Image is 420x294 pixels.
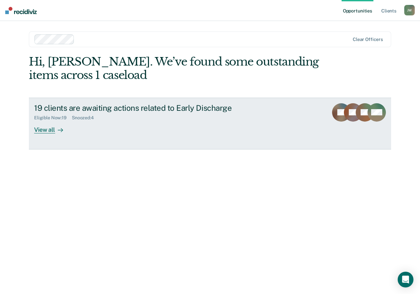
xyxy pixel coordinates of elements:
div: Clear officers [353,37,383,42]
div: Hi, [PERSON_NAME]. We’ve found some outstanding items across 1 caseload [29,55,319,82]
button: JW [404,5,415,15]
div: Open Intercom Messenger [398,272,413,287]
a: 19 clients are awaiting actions related to Early DischargeEligible Now:19Snoozed:4View all [29,98,391,149]
div: View all [34,121,71,133]
div: J W [404,5,415,15]
div: Snoozed : 4 [72,115,99,121]
img: Recidiviz [5,7,37,14]
div: Eligible Now : 19 [34,115,72,121]
div: 19 clients are awaiting actions related to Early Discharge [34,103,264,113]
